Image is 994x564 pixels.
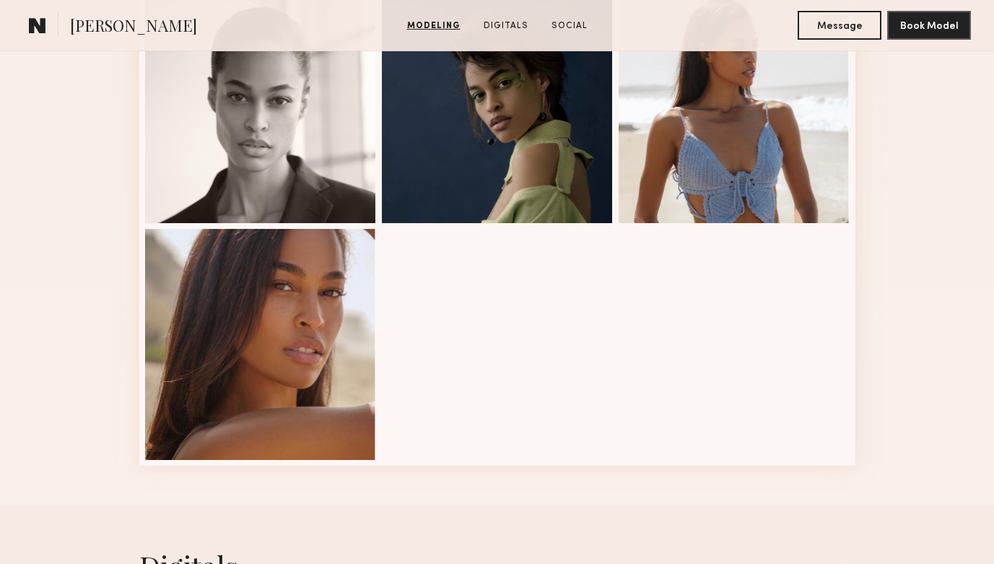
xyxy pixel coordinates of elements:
button: Book Model [887,11,971,40]
button: Message [798,11,881,40]
a: Social [546,19,593,32]
span: [PERSON_NAME] [70,14,197,40]
a: Digitals [478,19,534,32]
a: Book Model [887,19,971,31]
a: Modeling [401,19,466,32]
